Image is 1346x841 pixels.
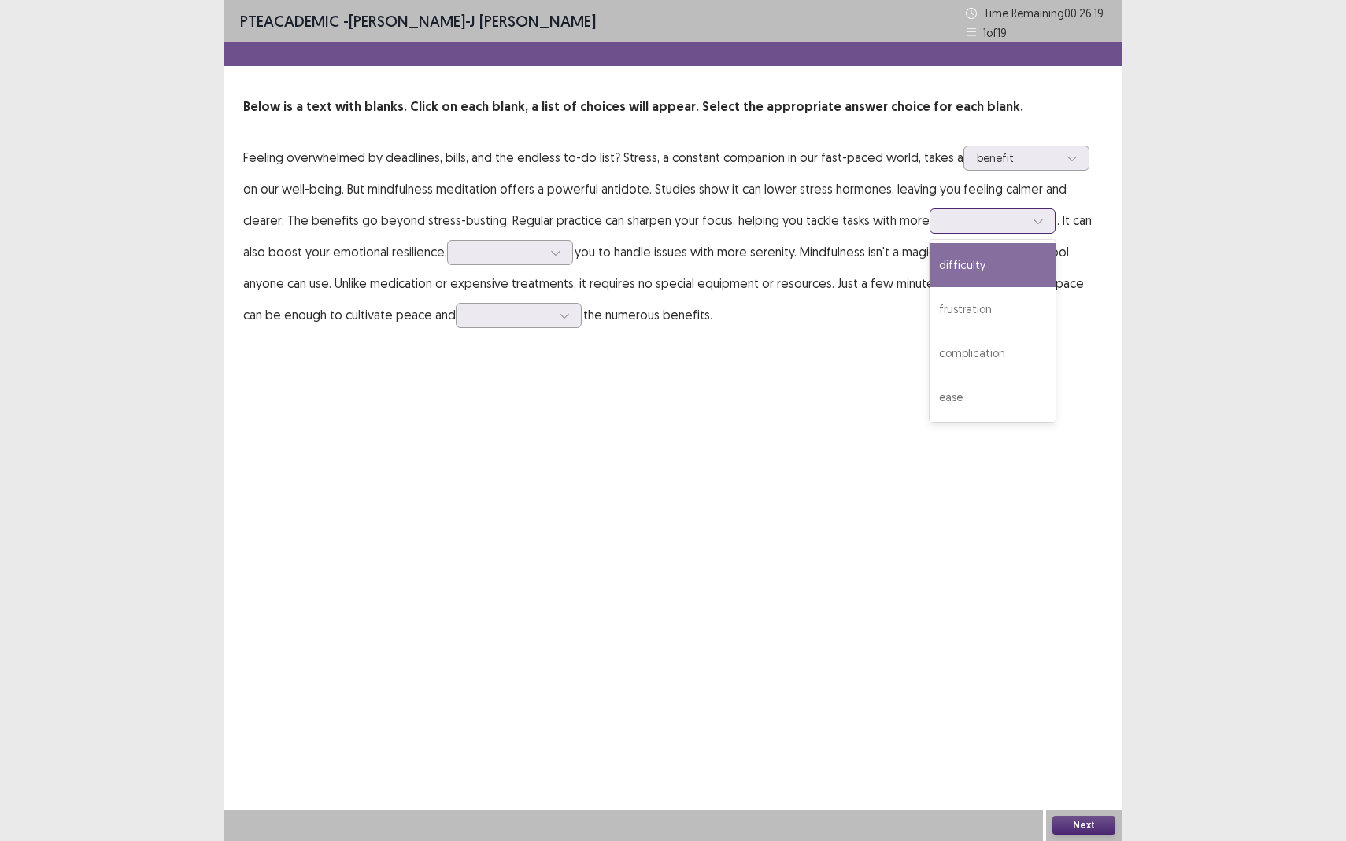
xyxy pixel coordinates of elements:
[930,375,1056,419] div: ease
[240,11,339,31] span: PTE academic
[977,146,1059,170] div: benefit
[240,9,596,33] p: - [PERSON_NAME]-J [PERSON_NAME]
[930,243,1056,287] div: difficulty
[243,98,1103,116] p: Below is a text with blanks. Click on each blank, a list of choices will appear. Select the appro...
[930,287,1056,331] div: frustration
[983,5,1106,21] p: Time Remaining 00 : 26 : 19
[243,142,1103,330] p: Feeling overwhelmed by deadlines, bills, and the endless to-do list? Stress, a constant companion...
[1052,816,1115,835] button: Next
[983,24,1007,41] p: 1 of 19
[930,331,1056,375] div: complication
